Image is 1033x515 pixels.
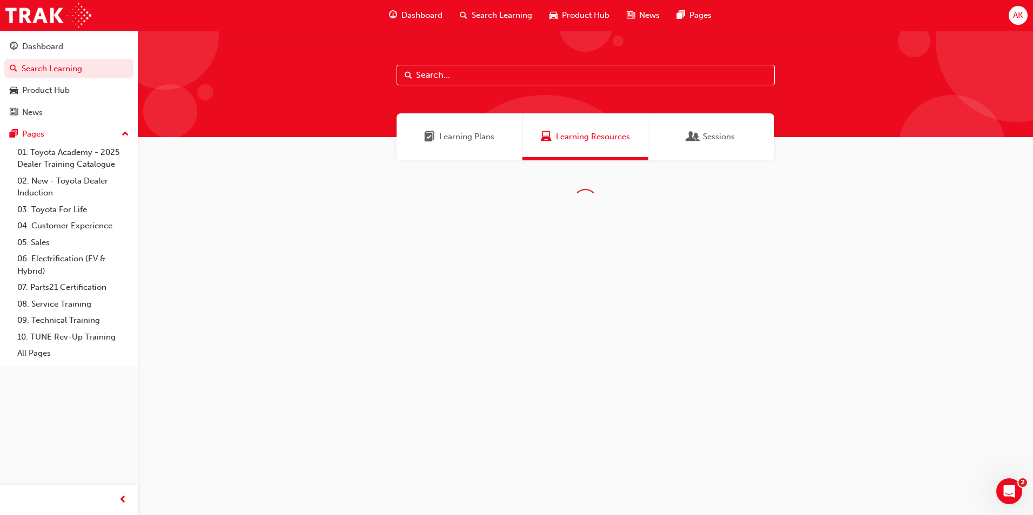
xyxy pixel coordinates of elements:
[541,131,552,143] span: Learning Resources
[1013,9,1023,22] span: AK
[13,173,133,201] a: 02. New - Toyota Dealer Induction
[451,4,541,26] a: search-iconSearch Learning
[10,108,18,118] span: news-icon
[703,131,735,143] span: Sessions
[4,124,133,144] button: Pages
[10,42,18,52] span: guage-icon
[13,234,133,251] a: 05. Sales
[13,201,133,218] a: 03. Toyota For Life
[4,59,133,79] a: Search Learning
[13,329,133,345] a: 10. TUNE Rev-Up Training
[541,4,618,26] a: car-iconProduct Hub
[460,9,467,22] span: search-icon
[439,131,494,143] span: Learning Plans
[424,131,435,143] span: Learning Plans
[4,35,133,124] button: DashboardSearch LearningProduct HubNews
[22,84,70,97] div: Product Hub
[689,9,712,22] span: Pages
[677,9,685,22] span: pages-icon
[4,37,133,57] a: Dashboard
[4,80,133,100] a: Product Hub
[405,69,412,82] span: Search
[397,113,522,160] a: Learning PlansLearning Plans
[668,4,720,26] a: pages-iconPages
[688,131,699,143] span: Sessions
[522,113,648,160] a: Learning ResourcesLearning Resources
[389,9,397,22] span: guage-icon
[122,127,129,141] span: up-icon
[13,345,133,362] a: All Pages
[22,128,44,140] div: Pages
[472,9,532,22] span: Search Learning
[1018,478,1027,487] span: 2
[13,312,133,329] a: 09. Technical Training
[119,493,127,507] span: prev-icon
[618,4,668,26] a: news-iconNews
[10,130,18,139] span: pages-icon
[5,3,91,28] img: Trak
[397,65,775,85] input: Search...
[380,4,451,26] a: guage-iconDashboard
[648,113,774,160] a: SessionsSessions
[549,9,558,22] span: car-icon
[1009,6,1028,25] button: AK
[13,144,133,173] a: 01. Toyota Academy - 2025 Dealer Training Catalogue
[22,40,63,53] div: Dashboard
[996,478,1022,504] iframe: Intercom live chat
[4,103,133,123] a: News
[401,9,442,22] span: Dashboard
[13,279,133,296] a: 07. Parts21 Certification
[22,106,43,119] div: News
[639,9,660,22] span: News
[10,64,17,74] span: search-icon
[13,296,133,313] a: 08. Service Training
[562,9,609,22] span: Product Hub
[556,131,630,143] span: Learning Resources
[10,86,18,96] span: car-icon
[627,9,635,22] span: news-icon
[13,250,133,279] a: 06. Electrification (EV & Hybrid)
[13,218,133,234] a: 04. Customer Experience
